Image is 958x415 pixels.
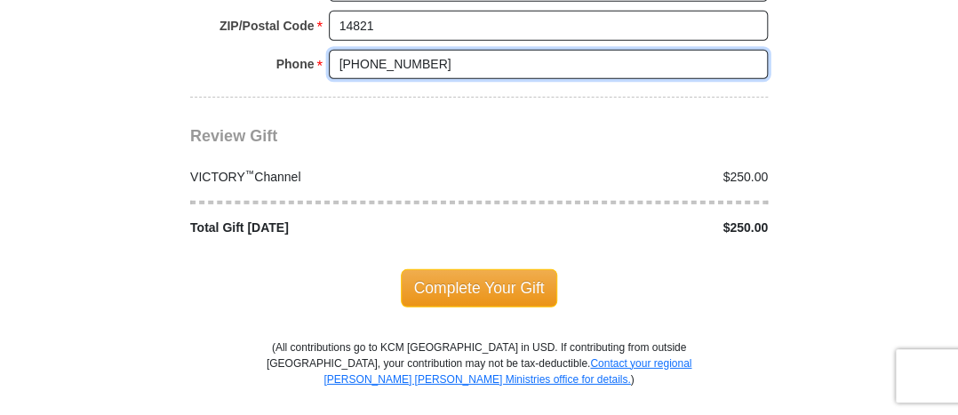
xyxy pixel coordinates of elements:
[245,168,255,179] sup: ™
[190,127,277,145] span: Review Gift
[276,52,315,76] strong: Phone
[401,269,558,307] span: Complete Your Gift
[220,13,315,38] strong: ZIP/Postal Code
[181,168,480,187] div: VICTORY Channel
[479,219,778,237] div: $250.00
[323,357,691,386] a: Contact your regional [PERSON_NAME] [PERSON_NAME] Ministries office for details.
[181,219,480,237] div: Total Gift [DATE]
[479,168,778,187] div: $250.00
